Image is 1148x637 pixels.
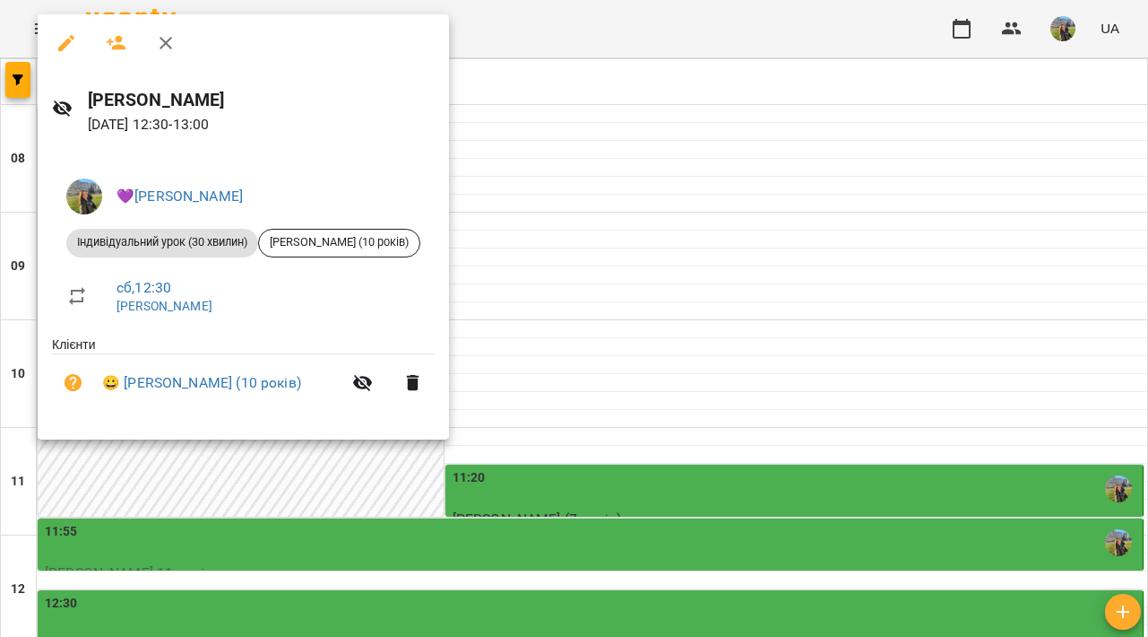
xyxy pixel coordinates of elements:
[66,179,102,214] img: f0a73d492ca27a49ee60cd4b40e07bce.jpeg
[66,234,258,250] span: Індивідуальний урок (30 хвилин)
[259,234,419,250] span: [PERSON_NAME] (10 років)
[258,229,420,257] div: [PERSON_NAME] (10 років)
[117,299,212,313] a: [PERSON_NAME]
[52,336,435,419] ul: Клієнти
[52,362,95,405] button: Візит ще не сплачено. Додати оплату?
[117,279,171,296] a: сб , 12:30
[117,188,243,205] a: 💜[PERSON_NAME]
[102,372,301,394] a: 😀 [PERSON_NAME] (10 років)
[88,86,435,114] h6: [PERSON_NAME]
[88,114,435,135] p: [DATE] 12:30 - 13:00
